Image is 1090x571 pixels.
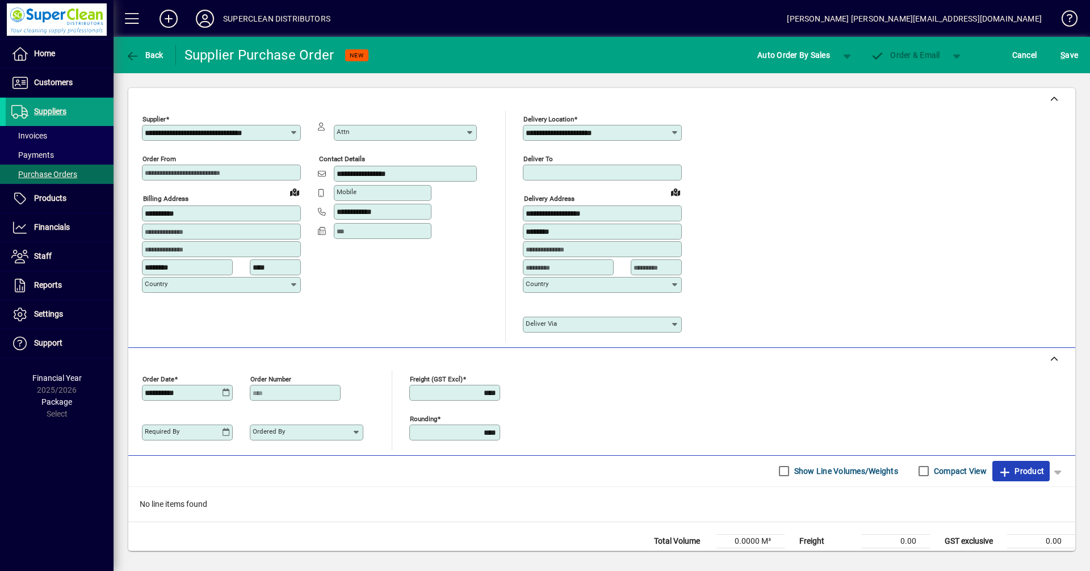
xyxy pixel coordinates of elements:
[6,242,114,271] a: Staff
[34,222,70,232] span: Financials
[142,375,174,383] mat-label: Order date
[6,165,114,184] a: Purchase Orders
[6,184,114,213] a: Products
[185,46,334,64] div: Supplier Purchase Order
[128,487,1075,522] div: No line items found
[862,548,930,561] td: 0.00
[410,375,463,383] mat-label: Freight (GST excl)
[32,373,82,383] span: Financial Year
[142,115,166,123] mat-label: Supplier
[939,548,1007,561] td: GST
[865,45,946,65] button: Order & Email
[794,548,862,561] td: Rounding
[526,280,548,288] mat-label: Country
[932,465,987,477] label: Compact View
[1007,548,1075,561] td: 0.00
[792,465,898,477] label: Show Line Volumes/Weights
[752,45,836,65] button: Auto Order By Sales
[6,300,114,329] a: Settings
[34,251,52,261] span: Staff
[150,9,187,29] button: Add
[757,46,830,64] span: Auto Order By Sales
[716,548,785,561] td: 0.0000 Kg
[34,194,66,203] span: Products
[1058,45,1081,65] button: Save
[787,10,1042,28] div: [PERSON_NAME] [PERSON_NAME][EMAIL_ADDRESS][DOMAIN_NAME]
[998,462,1044,480] span: Product
[410,414,437,422] mat-label: Rounding
[648,534,716,548] td: Total Volume
[34,49,55,58] span: Home
[6,271,114,300] a: Reports
[1009,45,1040,65] button: Cancel
[1060,46,1078,64] span: ave
[337,128,349,136] mat-label: Attn
[11,150,54,159] span: Payments
[1060,51,1065,60] span: S
[250,375,291,383] mat-label: Order number
[125,51,163,60] span: Back
[871,51,940,60] span: Order & Email
[648,548,716,561] td: Total Weight
[6,69,114,97] a: Customers
[6,40,114,68] a: Home
[1053,2,1076,39] a: Knowledge Base
[6,213,114,242] a: Financials
[187,9,223,29] button: Profile
[253,427,285,435] mat-label: Ordered by
[1012,46,1037,64] span: Cancel
[142,155,176,163] mat-label: Order from
[6,145,114,165] a: Payments
[11,131,47,140] span: Invoices
[523,115,574,123] mat-label: Delivery Location
[6,329,114,358] a: Support
[145,280,167,288] mat-label: Country
[716,534,785,548] td: 0.0000 M³
[123,45,166,65] button: Back
[114,45,176,65] app-page-header-button: Back
[145,427,179,435] mat-label: Required by
[666,183,685,201] a: View on map
[6,126,114,145] a: Invoices
[41,397,72,406] span: Package
[337,188,357,196] mat-label: Mobile
[34,309,63,318] span: Settings
[862,534,930,548] td: 0.00
[523,155,553,163] mat-label: Deliver To
[1007,534,1075,548] td: 0.00
[34,338,62,347] span: Support
[794,534,862,548] td: Freight
[34,280,62,289] span: Reports
[992,461,1050,481] button: Product
[34,107,66,116] span: Suppliers
[223,10,330,28] div: SUPERCLEAN DISTRIBUTORS
[34,78,73,87] span: Customers
[939,534,1007,548] td: GST exclusive
[11,170,77,179] span: Purchase Orders
[350,52,364,59] span: NEW
[526,320,557,328] mat-label: Deliver via
[286,183,304,201] a: View on map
